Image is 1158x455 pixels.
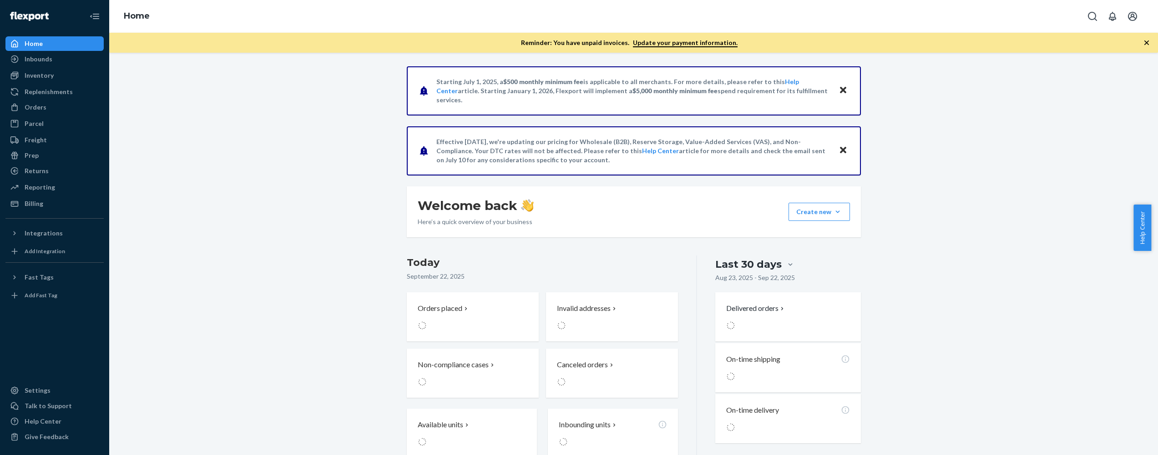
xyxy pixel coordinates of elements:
p: Here’s a quick overview of your business [418,217,534,226]
a: Help Center [642,147,679,155]
button: Close [837,84,849,97]
div: Settings [25,386,51,395]
img: Flexport logo [10,12,49,21]
div: Billing [25,199,43,208]
p: Orders placed [418,303,462,314]
button: Canceled orders [546,349,678,398]
div: Prep [25,151,39,160]
div: Reporting [25,183,55,192]
ol: breadcrumbs [116,3,157,30]
button: Open account menu [1123,7,1142,25]
div: Help Center [25,417,61,426]
button: Close Navigation [86,7,104,25]
a: Inventory [5,68,104,83]
button: Talk to Support [5,399,104,413]
p: On-time shipping [726,354,780,365]
p: Effective [DATE], we're updating our pricing for Wholesale (B2B), Reserve Storage, Value-Added Se... [436,137,830,165]
a: Freight [5,133,104,147]
button: Orders placed [407,292,539,341]
button: Give Feedback [5,430,104,444]
div: Parcel [25,119,44,128]
div: Talk to Support [25,401,72,410]
p: Reminder: You have unpaid invoices. [521,38,738,47]
p: Available units [418,420,463,430]
span: $500 monthly minimum fee [503,78,583,85]
p: Non-compliance cases [418,360,489,370]
p: Canceled orders [557,360,608,370]
a: Home [124,11,150,21]
button: Non-compliance cases [407,349,539,398]
span: $5,000 monthly minimum fee [632,87,718,95]
a: Reporting [5,180,104,195]
button: Delivered orders [726,303,786,314]
p: Starting July 1, 2025, a is applicable to all merchants. For more details, please refer to this a... [436,77,830,105]
button: Create new [789,203,850,221]
div: Freight [25,135,47,145]
a: Parcel [5,116,104,131]
h3: Today [407,255,678,270]
a: Settings [5,383,104,398]
p: Invalid addresses [557,303,611,314]
div: Orders [25,103,46,112]
a: Replenishments [5,85,104,99]
div: Fast Tags [25,273,54,282]
a: Orders [5,100,104,115]
p: September 22, 2025 [407,272,678,281]
a: Billing [5,196,104,211]
button: Help Center [1133,205,1151,251]
a: Help Center [5,414,104,429]
img: hand-wave emoji [521,199,534,212]
p: Aug 23, 2025 - Sep 22, 2025 [715,273,795,282]
a: Add Integration [5,244,104,259]
a: Inbounds [5,52,104,66]
button: Close [837,144,849,157]
a: Prep [5,148,104,163]
button: Integrations [5,226,104,240]
button: Open Search Box [1083,7,1102,25]
a: Returns [5,164,104,178]
a: Add Fast Tag [5,288,104,303]
div: Add Integration [25,247,65,255]
p: On-time delivery [726,405,779,415]
div: Returns [25,166,49,175]
div: Integrations [25,229,63,238]
div: Home [25,39,43,48]
h1: Welcome back [418,197,534,214]
div: Inbounds [25,55,52,64]
div: Give Feedback [25,432,69,441]
div: Add Fast Tag [25,291,57,299]
a: Update your payment information. [633,39,738,47]
div: Replenishments [25,87,73,96]
div: Last 30 days [715,257,782,271]
div: Inventory [25,71,54,80]
button: Open notifications [1103,7,1122,25]
a: Home [5,36,104,51]
button: Invalid addresses [546,292,678,341]
button: Fast Tags [5,270,104,285]
p: Inbounding units [559,420,611,430]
